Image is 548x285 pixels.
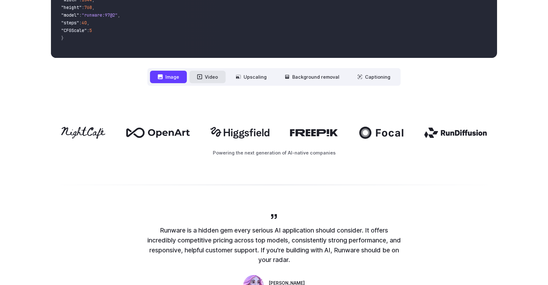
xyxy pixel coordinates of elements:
span: 5 [89,28,92,33]
span: "CFGScale" [61,28,87,33]
span: : [87,28,89,33]
button: Upscaling [228,71,274,83]
p: Powering the next generation of AI-native companies [51,149,497,156]
button: Background removal [277,71,347,83]
span: : [79,12,82,18]
p: Runware is a hidden gem every serious AI application should consider. It offers incredibly compet... [146,226,402,265]
span: "height" [61,4,82,10]
button: Video [189,71,226,83]
button: Image [150,71,187,83]
span: : [79,20,82,26]
span: , [92,4,95,10]
span: } [61,35,64,41]
span: "model" [61,12,79,18]
span: "steps" [61,20,79,26]
span: 40 [82,20,87,26]
span: , [118,12,120,18]
button: Captioning [350,71,398,83]
span: 768 [84,4,92,10]
span: : [82,4,84,10]
span: , [87,20,89,26]
span: "runware:97@2" [82,12,118,18]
